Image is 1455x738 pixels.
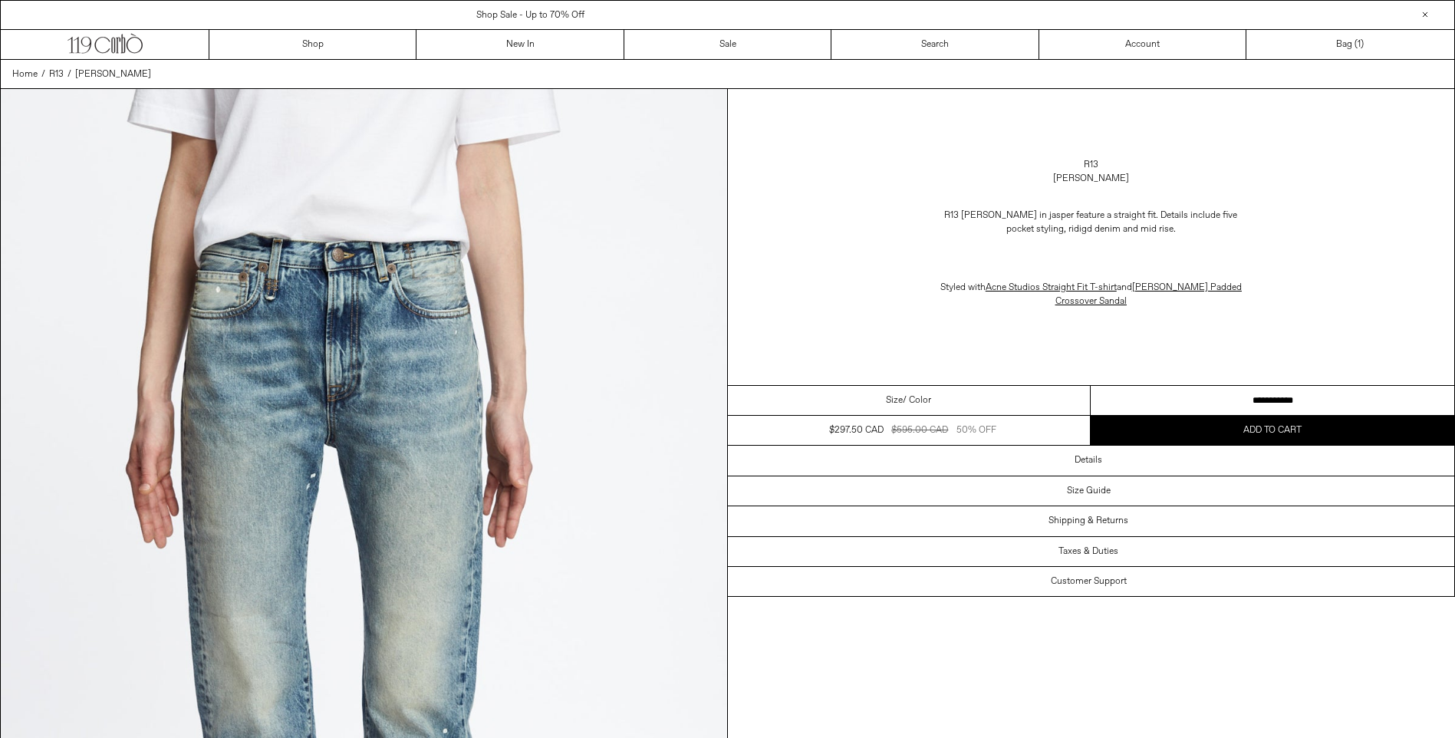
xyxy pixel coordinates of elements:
a: New In [416,30,624,59]
div: 50% OFF [956,423,996,437]
a: [PERSON_NAME] Padded Crossover Sandal [1055,282,1242,308]
a: Shop Sale - Up to 70% Off [476,9,584,21]
h3: Shipping & Returns [1048,516,1128,526]
span: 1 [1358,38,1361,51]
span: R13 [49,68,64,81]
a: Account [1039,30,1246,59]
span: / [41,68,45,81]
a: Bag () [1246,30,1453,59]
h3: Details [1075,455,1102,466]
span: ) [1358,38,1364,51]
h3: Taxes & Duties [1058,546,1118,557]
a: R13 [1084,158,1098,172]
a: Home [12,68,38,81]
span: R13 [PERSON_NAME] in jasper feature a straight fit. Details include five pocket styling, ridigd d... [944,209,1237,236]
a: Shop [209,30,416,59]
span: Add to cart [1243,424,1302,437]
a: R13 [49,68,64,81]
span: Styled with and [940,282,1242,308]
div: $297.50 CAD [829,423,884,437]
span: / [67,68,71,81]
div: $595.00 CAD [891,423,948,437]
span: Home [12,68,38,81]
a: Sale [624,30,831,59]
span: / Color [903,394,931,407]
span: [PERSON_NAME] [75,68,151,81]
a: Search [831,30,1039,59]
h3: Customer Support [1051,576,1127,587]
a: Acne Studios Straight Fit T-shirt [986,282,1117,294]
button: Add to cart [1091,416,1454,445]
h3: Size Guide [1067,486,1111,496]
div: [PERSON_NAME] [1053,172,1129,186]
span: Size [886,394,903,407]
a: [PERSON_NAME] [75,68,151,81]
